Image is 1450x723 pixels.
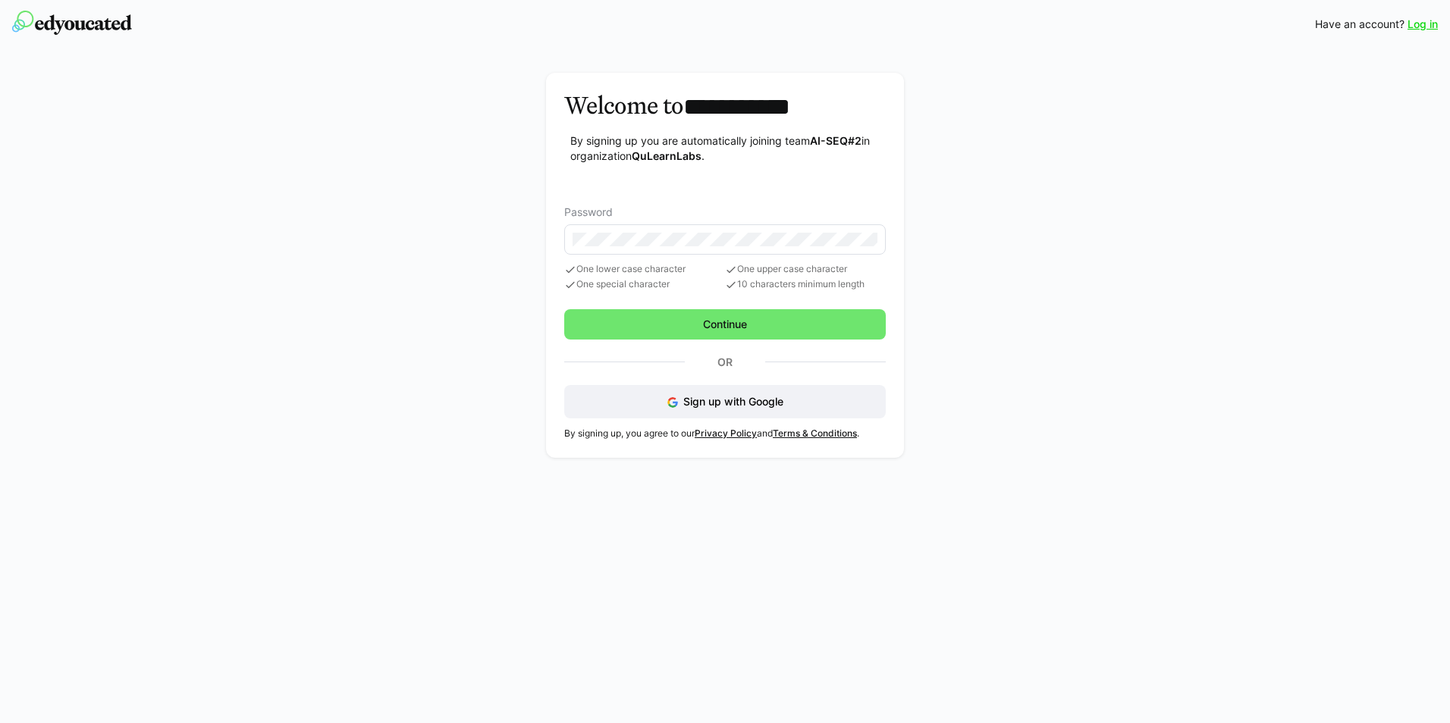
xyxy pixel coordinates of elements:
button: Continue [564,309,886,340]
a: Log in [1408,17,1438,32]
img: edyoucated [12,11,132,35]
span: Password [564,206,613,218]
a: Privacy Policy [695,427,757,439]
span: Continue [701,317,749,332]
span: One lower case character [564,264,725,276]
button: Sign up with Google [564,385,886,418]
span: Have an account? [1315,17,1404,32]
strong: AI-SEQ#2 [810,134,862,147]
p: By signing up you are automatically joining team in organization . [570,133,886,164]
a: Terms & Conditions [773,427,857,439]
span: One special character [564,279,725,291]
span: 10 characters minimum length [725,279,886,291]
h3: Welcome to [564,91,886,121]
span: Sign up with Google [683,395,783,408]
p: By signing up, you agree to our and . [564,427,886,440]
p: Or [685,352,765,373]
strong: QuLearnLabs [632,149,701,162]
span: One upper case character [725,264,886,276]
